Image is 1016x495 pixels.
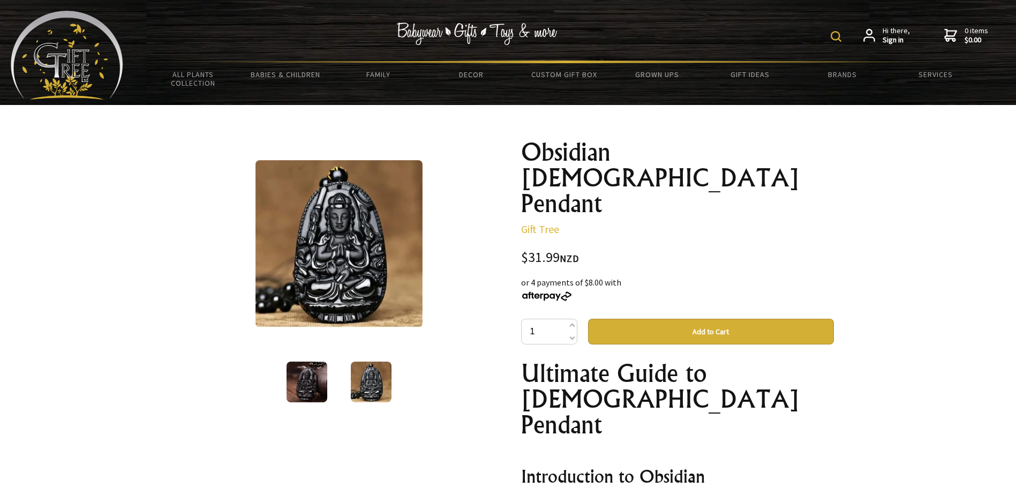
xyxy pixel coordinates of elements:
div: or 4 payments of $8.00 with [521,276,834,302]
div: $31.99 [521,251,834,265]
h1: Ultimate Guide to [DEMOGRAPHIC_DATA] Pendant [521,361,834,438]
a: Custom Gift Box [518,63,611,86]
a: Gift Tree [521,222,559,236]
strong: Sign in [883,35,910,45]
img: Babyware - Gifts - Toys and more... [11,11,123,100]
a: 0 items$0.00 [944,26,988,45]
a: All Plants Collection [147,63,239,94]
span: Hi there, [883,26,910,45]
a: Family [332,63,425,86]
h1: Obsidian [DEMOGRAPHIC_DATA] Pendant [521,139,834,216]
img: Babywear - Gifts - Toys & more [397,22,558,45]
img: Afterpay [521,291,573,301]
span: 0 items [965,26,988,45]
a: Babies & Children [239,63,332,86]
img: Obsidian Buddha Pendant [287,362,327,402]
a: Hi there,Sign in [863,26,910,45]
a: Brands [796,63,889,86]
strong: $0.00 [965,35,988,45]
a: Grown Ups [611,63,703,86]
img: Obsidian Buddha Pendant [255,160,423,327]
a: Gift Ideas [703,63,796,86]
img: product search [831,31,841,42]
span: NZD [560,252,579,265]
img: Obsidian Buddha Pendant [351,362,392,402]
a: Decor [425,63,517,86]
button: Add to Cart [588,319,834,344]
a: Services [889,63,982,86]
